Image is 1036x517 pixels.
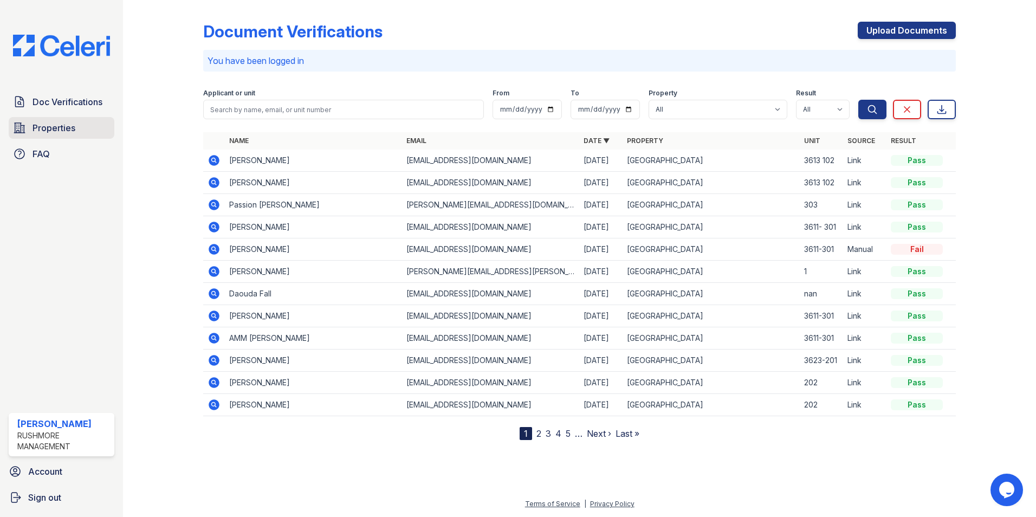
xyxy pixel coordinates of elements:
td: Daouda Fall [225,283,402,305]
td: Link [843,350,886,372]
td: [DATE] [579,172,623,194]
a: Account [4,461,119,482]
td: [DATE] [579,350,623,372]
td: [GEOGRAPHIC_DATA] [623,283,800,305]
td: Link [843,172,886,194]
span: Properties [33,121,75,134]
td: Link [843,283,886,305]
a: 2 [536,428,541,439]
td: nan [800,283,843,305]
td: Link [843,194,886,216]
td: [EMAIL_ADDRESS][DOMAIN_NAME] [402,350,579,372]
label: Result [796,89,816,98]
div: Pass [891,377,943,388]
td: Manual [843,238,886,261]
span: … [575,427,582,440]
td: [DATE] [579,261,623,283]
div: [PERSON_NAME] [17,417,110,430]
td: [DATE] [579,238,623,261]
td: [PERSON_NAME] [225,372,402,394]
td: [PERSON_NAME] [225,305,402,327]
td: [EMAIL_ADDRESS][DOMAIN_NAME] [402,172,579,194]
td: [GEOGRAPHIC_DATA] [623,394,800,416]
td: [GEOGRAPHIC_DATA] [623,350,800,372]
td: 202 [800,372,843,394]
a: Date ▼ [584,137,610,145]
a: Next › [587,428,611,439]
td: [GEOGRAPHIC_DATA] [623,327,800,350]
td: [GEOGRAPHIC_DATA] [623,372,800,394]
label: Applicant or unit [203,89,255,98]
div: Pass [891,222,943,232]
label: Property [649,89,677,98]
td: [DATE] [579,150,623,172]
div: Pass [891,288,943,299]
td: [PERSON_NAME][EMAIL_ADDRESS][DOMAIN_NAME] [402,194,579,216]
td: 3613 102 [800,150,843,172]
label: From [493,89,509,98]
a: 3 [546,428,551,439]
div: Pass [891,177,943,188]
td: [GEOGRAPHIC_DATA] [623,194,800,216]
div: 1 [520,427,532,440]
div: Fail [891,244,943,255]
td: Link [843,394,886,416]
td: [PERSON_NAME] [225,216,402,238]
td: 1 [800,261,843,283]
td: AMM [PERSON_NAME] [225,327,402,350]
span: Account [28,465,62,478]
td: [DATE] [579,372,623,394]
td: Link [843,305,886,327]
td: Link [843,372,886,394]
a: Doc Verifications [9,91,114,113]
a: Upload Documents [858,22,956,39]
div: | [584,500,586,508]
td: [DATE] [579,305,623,327]
a: Unit [804,137,820,145]
a: Last » [616,428,639,439]
td: 3611-301 [800,238,843,261]
a: Sign out [4,487,119,508]
div: Pass [891,333,943,344]
a: Source [847,137,875,145]
td: 202 [800,394,843,416]
td: [GEOGRAPHIC_DATA] [623,238,800,261]
td: [PERSON_NAME] [225,394,402,416]
a: 4 [555,428,561,439]
td: [PERSON_NAME] [225,261,402,283]
td: [EMAIL_ADDRESS][DOMAIN_NAME] [402,305,579,327]
a: Name [229,137,249,145]
td: [GEOGRAPHIC_DATA] [623,305,800,327]
td: [DATE] [579,394,623,416]
div: Pass [891,399,943,410]
td: Link [843,261,886,283]
td: [PERSON_NAME] [225,150,402,172]
td: 3611-301 [800,327,843,350]
a: FAQ [9,143,114,165]
img: CE_Logo_Blue-a8612792a0a2168367f1c8372b55b34899dd931a85d93a1a3d3e32e68fde9ad4.png [4,35,119,56]
div: Pass [891,155,943,166]
td: 3613 102 [800,172,843,194]
td: Link [843,150,886,172]
td: [GEOGRAPHIC_DATA] [623,172,800,194]
iframe: chat widget [990,474,1025,506]
div: Pass [891,199,943,210]
td: [PERSON_NAME] [225,238,402,261]
span: Doc Verifications [33,95,102,108]
td: Link [843,216,886,238]
td: [DATE] [579,327,623,350]
td: [PERSON_NAME][EMAIL_ADDRESS][PERSON_NAME][DOMAIN_NAME] [402,261,579,283]
td: [PERSON_NAME] [225,350,402,372]
a: Properties [9,117,114,139]
a: 5 [566,428,571,439]
td: 3623-201 [800,350,843,372]
label: To [571,89,579,98]
a: Email [406,137,426,145]
a: Result [891,137,916,145]
td: 3611- 301 [800,216,843,238]
a: Property [627,137,663,145]
div: Pass [891,266,943,277]
td: 3611-301 [800,305,843,327]
td: Link [843,327,886,350]
div: Pass [891,311,943,321]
